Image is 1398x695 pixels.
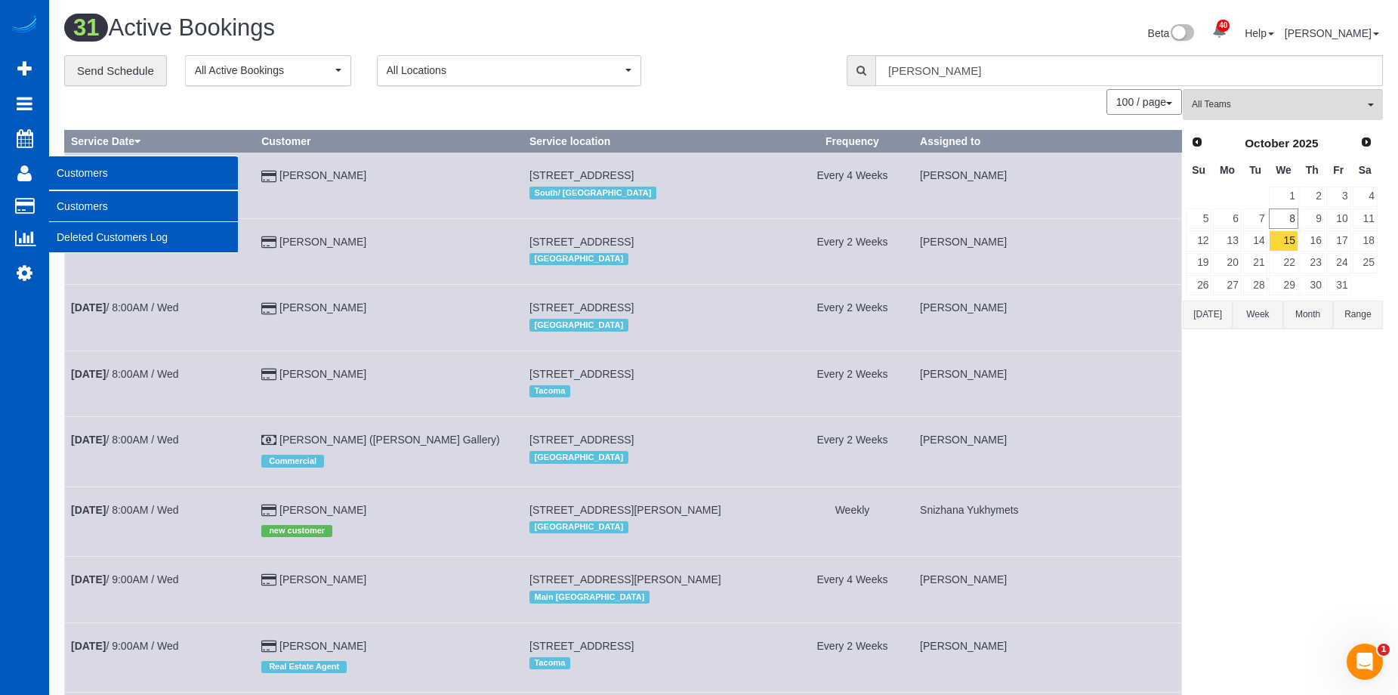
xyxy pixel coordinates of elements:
b: [DATE] [71,640,106,652]
td: Schedule date [65,153,255,218]
i: Credit Card Payment [261,641,276,652]
span: Friday [1333,164,1344,176]
span: All Locations [387,63,622,78]
div: Location [529,249,785,269]
div: Location [529,447,785,467]
span: 31 [64,14,108,42]
a: 13 [1213,230,1241,251]
td: Service location [523,622,792,692]
a: 25 [1353,253,1378,273]
td: Customer [255,557,523,622]
a: 24 [1326,253,1351,273]
span: Tacoma [529,657,570,669]
td: Frequency [791,557,913,622]
a: Help [1245,27,1274,39]
a: [DATE]/ 8:00AM / Wed [71,504,179,516]
span: October [1245,137,1289,150]
td: Frequency [791,622,913,692]
a: 15 [1269,230,1298,251]
a: [PERSON_NAME] [279,640,366,652]
span: Sunday [1192,164,1205,176]
span: 2025 [1292,137,1318,150]
span: Prev [1191,136,1203,148]
td: Assigned to [914,285,1182,351]
a: [PERSON_NAME] [1285,27,1379,39]
td: Schedule date [65,486,255,556]
a: 2 [1300,187,1325,207]
span: [STREET_ADDRESS] [529,368,634,380]
span: [STREET_ADDRESS][PERSON_NAME] [529,504,721,516]
ol: All Teams [1183,89,1383,113]
span: [STREET_ADDRESS] [529,434,634,446]
nav: Pagination navigation [1107,89,1182,115]
a: 14 [1243,230,1268,251]
td: Service location [523,557,792,622]
a: [DATE]/ 8:00AM / Wed [71,434,179,446]
a: 29 [1269,275,1298,295]
div: Location [529,587,785,607]
h1: Active Bookings [64,15,712,41]
td: Service location [523,486,792,556]
ul: Customers [49,190,238,253]
a: [PERSON_NAME] [279,236,366,248]
button: [DATE] [1183,301,1233,329]
i: Credit Card Payment [261,237,276,248]
a: 6 [1213,208,1241,229]
td: Service location [523,218,792,284]
span: Thursday [1306,164,1319,176]
td: Customer [255,622,523,692]
a: 1 [1269,187,1298,207]
div: Location [529,315,785,335]
th: Service Date [65,131,255,153]
span: [STREET_ADDRESS] [529,301,634,314]
span: Saturday [1359,164,1372,176]
td: Customer [255,417,523,486]
input: Enter the first 3 letters of the name to search [875,55,1383,86]
a: 28 [1243,275,1268,295]
a: 11 [1353,208,1378,229]
span: Monday [1220,164,1235,176]
td: Assigned to [914,417,1182,486]
span: 1 [1378,644,1390,656]
th: Service location [523,131,792,153]
td: Assigned to [914,622,1182,692]
td: Assigned to [914,557,1182,622]
span: new customer [261,525,332,537]
a: Send Schedule [64,55,167,87]
div: Location [529,381,785,401]
span: [GEOGRAPHIC_DATA] [529,319,628,331]
a: 18 [1353,230,1378,251]
b: [DATE] [71,434,106,446]
a: 23 [1300,253,1325,273]
td: Assigned to [914,153,1182,218]
span: [STREET_ADDRESS][PERSON_NAME] [529,573,721,585]
span: Customers [49,156,238,190]
span: Tuesday [1249,164,1261,176]
td: Schedule date [65,622,255,692]
a: 3 [1326,187,1351,207]
td: Customer [255,351,523,416]
td: Customer [255,153,523,218]
a: 40 [1205,15,1234,48]
a: [PERSON_NAME] [279,504,366,516]
td: Customer [255,486,523,556]
td: Assigned to [914,351,1182,416]
a: Automaid Logo [9,15,39,36]
button: All Locations [377,55,641,86]
td: Frequency [791,486,913,556]
button: Week [1233,301,1282,329]
i: Credit Card Payment [261,171,276,182]
a: 30 [1300,275,1325,295]
th: Customer [255,131,523,153]
a: 17 [1326,230,1351,251]
a: Deleted Customers Log [49,222,238,252]
a: 19 [1186,253,1211,273]
a: 10 [1326,208,1351,229]
span: Commercial [261,455,324,467]
b: [DATE] [71,301,106,314]
button: 100 / page [1106,89,1182,115]
span: 40 [1217,20,1230,32]
td: Customer [255,218,523,284]
span: Next [1360,136,1372,148]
